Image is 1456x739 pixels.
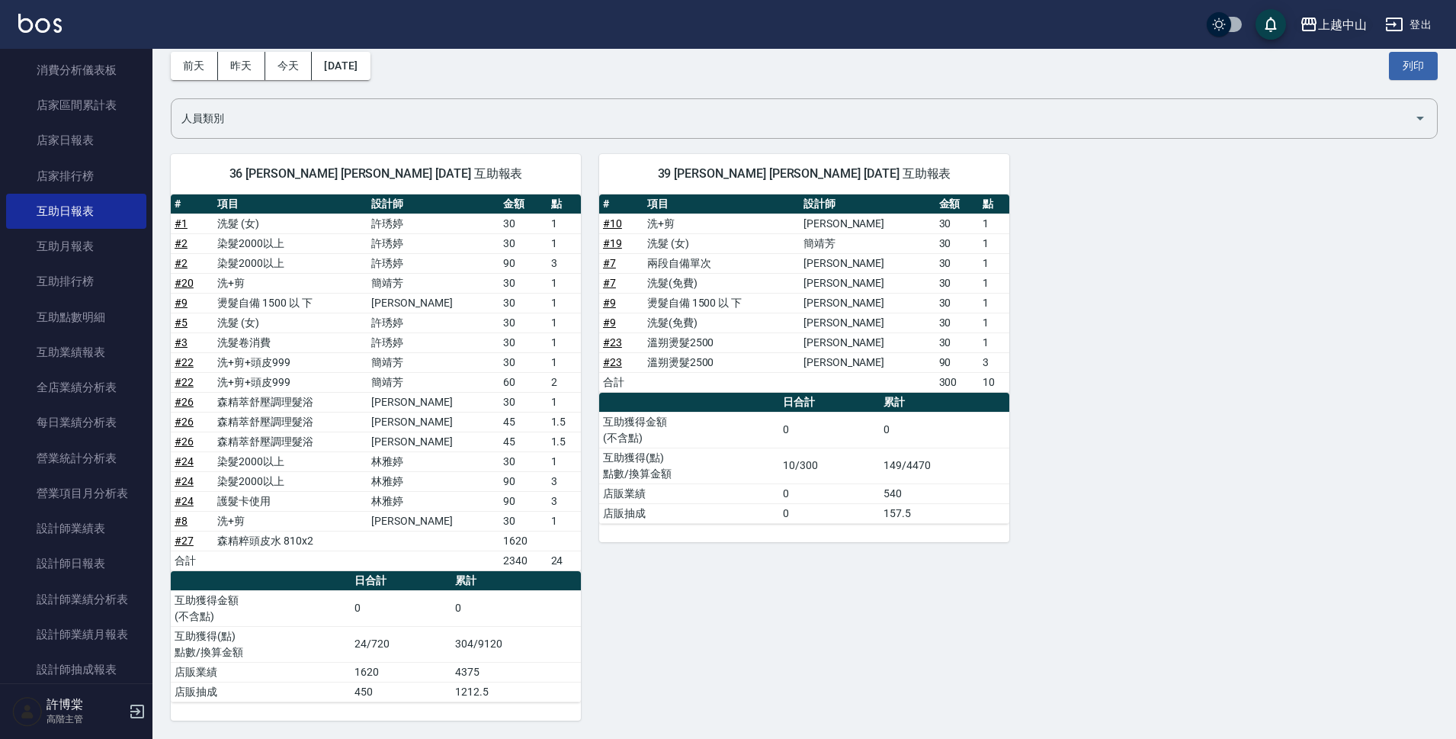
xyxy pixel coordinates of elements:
th: 日合計 [351,571,451,591]
td: 互助獲得金額 (不含點) [599,412,779,448]
button: 登出 [1379,11,1438,39]
a: #9 [175,297,188,309]
td: 540 [880,484,1009,503]
a: #7 [603,257,616,269]
th: 點 [547,194,581,214]
td: 30 [499,333,547,352]
td: 1 [547,313,581,333]
a: #20 [175,277,194,289]
button: save [1256,9,1286,40]
td: 10 [979,372,1009,392]
span: 36 [PERSON_NAME] [PERSON_NAME] [DATE] 互助報表 [189,166,563,182]
td: 簡靖芳 [800,233,935,253]
td: 洗髮 (女) [643,233,800,253]
a: #9 [603,316,616,329]
td: 染髮2000以上 [213,451,367,471]
table: a dense table [171,571,581,702]
td: 洗+剪 [213,273,367,293]
a: #3 [175,336,188,349]
button: 上越中山 [1294,9,1373,40]
a: #10 [603,217,622,230]
a: 互助排行榜 [6,264,146,299]
td: 1.5 [547,412,581,432]
div: 上越中山 [1318,15,1367,34]
td: [PERSON_NAME] [800,313,935,333]
td: 1 [547,392,581,412]
td: [PERSON_NAME] [367,412,499,432]
th: 累計 [451,571,581,591]
table: a dense table [599,393,1009,524]
td: 3 [547,491,581,511]
td: 45 [499,412,547,432]
p: 高階主管 [47,712,124,726]
a: #26 [175,435,194,448]
td: 0 [351,590,451,626]
td: 0 [451,590,581,626]
a: 營業統計分析表 [6,441,146,476]
a: 互助業績報表 [6,335,146,370]
td: 洗髮卷消費 [213,333,367,352]
td: 4375 [451,662,581,682]
td: 30 [935,253,980,273]
th: 金額 [499,194,547,214]
td: 燙髮自備 1500 以 下 [643,293,800,313]
td: 洗髮 (女) [213,313,367,333]
a: #23 [603,356,622,368]
td: 兩段自備單次 [643,253,800,273]
td: 洗髮 (女) [213,214,367,233]
a: 設計師日報表 [6,546,146,581]
th: # [171,194,213,214]
td: 洗+剪 [643,214,800,233]
a: #8 [175,515,188,527]
td: 洗+剪+頭皮999 [213,372,367,392]
td: 60 [499,372,547,392]
button: 昨天 [218,52,265,80]
td: 染髮2000以上 [213,233,367,253]
img: Logo [18,14,62,33]
table: a dense table [171,194,581,571]
td: 林雅婷 [367,491,499,511]
td: 許琇婷 [367,333,499,352]
a: #24 [175,495,194,507]
a: #26 [175,396,194,408]
td: 30 [499,511,547,531]
td: 30 [935,214,980,233]
a: #19 [603,237,622,249]
a: 設計師抽成報表 [6,652,146,687]
td: 24 [547,551,581,570]
td: 染髮2000以上 [213,471,367,491]
td: 溫朔燙髮2500 [643,352,800,372]
td: 染髮2000以上 [213,253,367,273]
a: #24 [175,455,194,467]
td: 1 [979,313,1009,333]
td: 3 [979,352,1009,372]
th: 項目 [643,194,800,214]
td: 簡靖芳 [367,273,499,293]
a: 互助日報表 [6,194,146,229]
td: 洗髮(免費) [643,273,800,293]
td: 0 [779,503,880,523]
td: 30 [935,273,980,293]
td: 1 [547,511,581,531]
td: 300 [935,372,980,392]
button: 列印 [1389,52,1438,80]
td: 合計 [171,551,213,570]
a: 設計師業績表 [6,511,146,546]
button: Open [1408,106,1432,130]
td: 0 [779,484,880,503]
td: [PERSON_NAME] [367,293,499,313]
td: [PERSON_NAME] [800,273,935,293]
td: 1212.5 [451,682,581,702]
td: [PERSON_NAME] [800,352,935,372]
td: 1.5 [547,432,581,451]
input: 人員名稱 [178,105,1408,132]
a: #27 [175,535,194,547]
td: 30 [499,352,547,372]
td: [PERSON_NAME] [367,511,499,531]
td: 互助獲得金額 (不含點) [171,590,351,626]
a: #24 [175,475,194,487]
td: 24/720 [351,626,451,662]
td: 30 [499,451,547,471]
td: 森精粹頭皮水 810x2 [213,531,367,551]
a: #22 [175,356,194,368]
